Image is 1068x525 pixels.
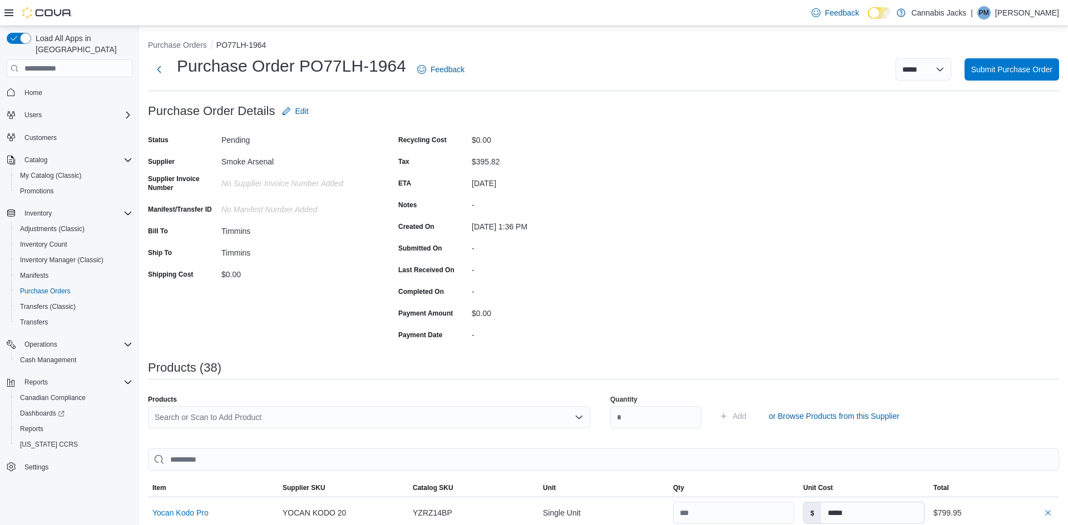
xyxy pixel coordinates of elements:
button: or Browse Products from this Supplier [764,405,904,427]
a: [US_STATE] CCRS [16,438,82,451]
a: Promotions [16,184,58,198]
div: - [472,196,621,209]
div: [DATE] [472,174,621,188]
button: Supplier SKU [278,479,408,497]
button: Adjustments (Classic) [11,221,137,237]
span: Inventory [24,209,52,218]
a: Customers [20,131,61,144]
label: Manifest/Transfer ID [148,205,212,214]
label: Supplier [148,157,175,166]
div: $0.00 [472,304,621,318]
span: Customers [20,131,132,144]
span: Edit [295,106,309,117]
div: Pending [221,131,370,144]
span: Unit Cost [803,483,833,492]
span: Canadian Compliance [20,393,86,402]
span: Users [24,111,42,119]
span: Adjustments (Classic) [20,224,85,233]
div: - [472,239,621,253]
div: No Manifest Number added [221,201,370,214]
a: Transfers (Classic) [16,300,80,313]
span: Transfers (Classic) [16,300,132,313]
a: Reports [16,422,48,436]
span: Settings [20,460,132,474]
label: Payment Amount [398,309,453,318]
button: Unit Cost [799,479,929,497]
span: Users [20,108,132,122]
span: PM [979,6,989,19]
div: - [472,261,621,274]
span: Washington CCRS [16,438,132,451]
button: Purchase Orders [148,41,207,49]
h3: Products (38) [148,361,221,374]
span: Catalog [24,156,47,164]
button: Manifests [11,268,137,283]
div: - [472,283,621,296]
span: Customers [24,133,57,142]
a: Cash Management [16,353,81,367]
span: Cash Management [16,353,132,367]
a: Manifests [16,269,53,282]
span: Supplier SKU [283,483,325,492]
button: Catalog [20,153,52,167]
button: Purchase Orders [11,283,137,299]
div: Smoke Arsenal [221,153,370,166]
button: Reports [11,421,137,437]
p: [PERSON_NAME] [995,6,1059,19]
img: Cova [22,7,72,18]
span: Purchase Orders [16,284,132,298]
a: Dashboards [16,407,69,420]
button: Users [2,107,137,123]
button: Add [715,405,751,427]
span: Operations [20,338,132,351]
p: | [971,6,973,19]
button: Reports [2,374,137,390]
span: Cash Management [20,356,76,364]
span: My Catalog (Classic) [16,169,132,182]
label: Supplier Invoice Number [148,174,217,192]
a: Adjustments (Classic) [16,222,89,236]
div: Paul Mantha [977,6,991,19]
button: Reports [20,376,52,389]
nav: Complex example [7,79,132,504]
button: Item [148,479,278,497]
button: [US_STATE] CCRS [11,437,137,452]
span: Settings [24,463,48,472]
span: Inventory Manager (Classic) [20,256,103,264]
a: Purchase Orders [16,284,75,298]
label: Submitted On [398,244,442,253]
label: Tax [398,157,409,166]
span: Feedback [825,7,859,18]
label: Quantity [610,395,637,404]
button: Yocan Kodo Pro [152,508,209,517]
button: Inventory Manager (Classic) [11,252,137,268]
div: Single Unit [538,502,669,524]
a: Inventory Manager (Classic) [16,253,108,267]
span: Reports [16,422,132,436]
label: Products [148,395,177,404]
button: Inventory [2,206,137,221]
span: My Catalog (Classic) [20,171,82,180]
span: or Browse Products from this Supplier [769,411,899,422]
div: - [472,326,621,339]
h3: Purchase Order Details [148,104,275,118]
span: Operations [24,340,57,349]
label: Shipping Cost [148,270,193,279]
button: My Catalog (Classic) [11,168,137,183]
button: Operations [20,338,62,351]
label: Last Received On [398,266,454,274]
div: $0.00 [472,131,621,144]
a: Settings [20,461,53,474]
button: Inventory Count [11,237,137,252]
span: Transfers [16,316,132,329]
span: YOCAN KODO 20 [283,506,346,519]
input: Dark Mode [868,7,891,19]
span: Home [20,85,132,99]
p: Cannabis Jacks [911,6,966,19]
span: Catalog SKU [413,483,453,492]
div: Timmins [221,244,370,257]
button: PO77LH-1964 [216,41,266,49]
button: Qty [669,479,799,497]
label: Ship To [148,248,172,257]
button: Users [20,108,46,122]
